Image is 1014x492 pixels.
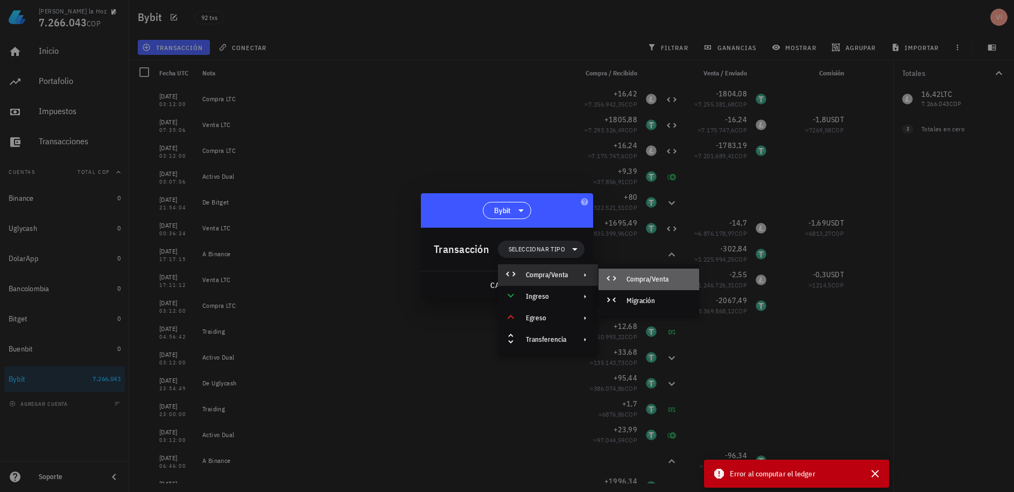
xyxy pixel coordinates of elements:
[494,205,511,216] span: Bybit
[485,276,534,295] button: cancelar
[526,314,568,322] div: Egreso
[526,292,568,301] div: Ingreso
[498,264,598,286] div: Compra/Venta
[498,286,598,307] div: Ingreso
[509,244,565,255] span: Seleccionar tipo
[526,271,568,279] div: Compra/Venta
[730,468,815,480] span: Error al computar el ledger
[490,280,530,290] span: cancelar
[626,297,691,305] div: Migración
[498,307,598,329] div: Egreso
[498,329,598,350] div: Transferencia
[626,275,691,284] div: Compra/Venta
[434,241,489,258] div: Transacción
[526,335,568,344] div: Transferencia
